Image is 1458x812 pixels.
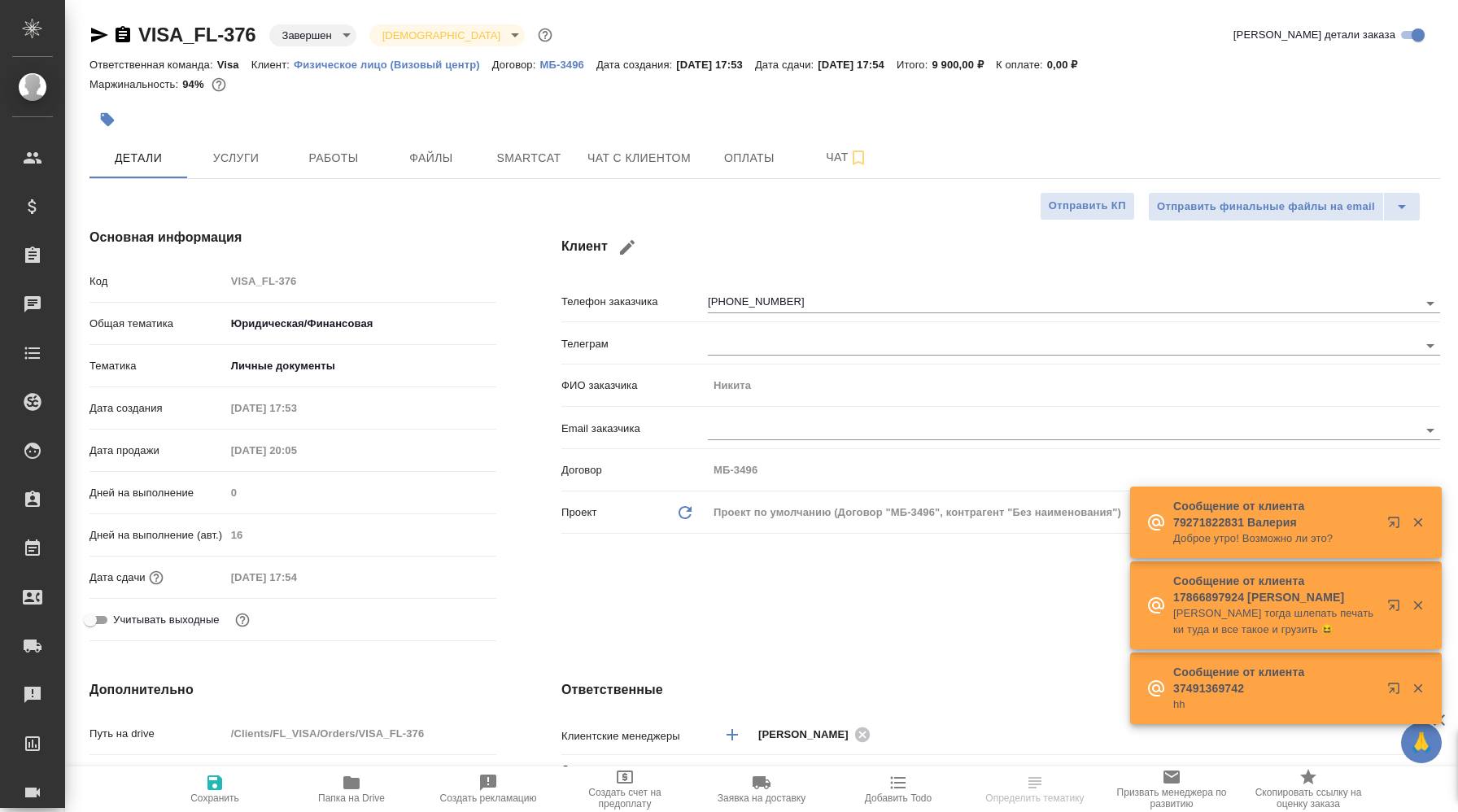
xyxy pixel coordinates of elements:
p: Visa [217,59,251,71]
button: Если добавить услуги и заполнить их объемом, то дата рассчитается автоматически [146,567,167,588]
p: Доброе утро! Возможно ли это? [1173,530,1377,547]
p: 9 900,00 ₽ [932,59,996,71]
span: Smartcat [490,148,568,168]
p: Клиентские менеджеры [561,728,708,744]
button: Заявка на доставку [693,766,830,812]
button: Добавить тэг [89,102,125,138]
span: [PERSON_NAME] [758,727,858,743]
svg: Подписаться [849,148,868,168]
input: Пустое поле [708,373,1440,397]
div: Личные документы [225,352,496,380]
div: [PERSON_NAME] [758,724,875,744]
p: Путь на drive [89,726,225,742]
span: Заявка на доставку [718,792,805,804]
button: Open [1419,292,1442,315]
span: Чат [808,147,886,168]
span: Детали [99,148,177,168]
p: Ответственная команда: [89,59,217,71]
div: split button [1148,192,1421,221]
p: Телефон заказчика [561,294,708,310]
input: ✎ Введи что-нибудь [225,764,496,788]
div: Проект по умолчанию (Договор "МБ-3496", контрагент "Без наименования") [708,499,1440,526]
button: Отправить финальные файлы на email [1148,192,1384,221]
p: Итого: [897,59,932,71]
span: Призвать менеджера по развитию [1113,787,1230,810]
button: Скопировать ссылку [113,25,133,45]
h4: Клиент [561,228,1440,267]
span: Добавить Todo [865,792,932,804]
button: [DEMOGRAPHIC_DATA] [378,28,505,42]
span: Отправить КП [1049,197,1126,216]
input: Пустое поле [225,439,368,462]
span: Создать рекламацию [440,792,537,804]
h4: Дополнительно [89,680,496,700]
button: Добавить менеджера [713,715,752,754]
button: Завершен [277,28,337,42]
h4: Основная информация [89,228,496,247]
p: [DATE] 17:53 [676,59,755,71]
p: Телеграм [561,336,708,352]
p: ФИО заказчика [561,378,708,394]
input: Пустое поле [225,396,368,420]
input: Пустое поле [225,269,496,293]
div: Юридическая/Финансовая [225,310,496,338]
p: Сообщение от клиента 79271822831 Валерия [1173,498,1377,530]
span: Отправить финальные файлы на email [1157,198,1375,216]
p: Общая тематика [89,316,225,332]
button: Доп статусы указывают на важность/срочность заказа [535,24,556,46]
input: Пустое поле [225,523,496,547]
input: Пустое поле [708,458,1440,482]
p: Дней на выполнение [89,485,225,501]
span: Услуги [197,148,275,168]
span: Определить тематику [985,792,1084,804]
p: Дата сдачи [89,570,146,586]
p: Ответственная команда [561,762,675,794]
p: Email заказчика [561,421,708,437]
button: 515.30 RUB; [208,74,229,95]
button: Выбери, если сб и вс нужно считать рабочими днями для выполнения заказа. [232,609,253,631]
span: [PERSON_NAME] детали заказа [1233,27,1395,43]
button: Призвать менеджера по развитию [1103,766,1240,812]
p: Дата создания: [596,59,676,71]
span: Сохранить [190,792,239,804]
p: [PERSON_NAME] тогда шлепать печатьки туда и все такое и грузить 😆 [1173,605,1377,638]
button: Открыть в новой вкладке [1377,589,1417,628]
span: Папка на Drive [318,792,385,804]
p: Сообщение от клиента 17866897924 [PERSON_NAME] [1173,573,1377,605]
p: К оплате: [996,59,1047,71]
button: Создать счет на предоплату [557,766,693,812]
p: Код [89,273,225,290]
span: Файлы [392,148,470,168]
span: Учитывать выходные [113,612,220,628]
span: Работы [295,148,373,168]
button: Закрыть [1401,598,1434,613]
span: Чат с клиентом [587,148,691,168]
p: Договор [561,462,708,478]
button: Open [1419,334,1442,357]
a: Физическое лицо (Визовый центр) [294,57,492,71]
button: Закрыть [1401,515,1434,530]
button: Открыть в новой вкладке [1377,506,1417,545]
p: Маржинальность: [89,78,182,90]
p: Сообщение от клиента 37491369742 [1173,664,1377,696]
input: Пустое поле [225,722,496,745]
p: Тематика [89,358,225,374]
button: Папка на Drive [283,766,420,812]
input: Пустое поле [225,481,496,504]
a: МБ-3496 [539,57,596,71]
p: Дата сдачи: [755,59,818,71]
button: Open [1419,419,1442,442]
button: Закрыть [1401,681,1434,696]
button: Отправить КП [1040,192,1135,220]
h4: Ответственные [561,680,1440,700]
div: Visa [708,764,1440,792]
button: Создать рекламацию [420,766,557,812]
p: Проект [561,504,597,521]
button: Открыть в новой вкладке [1377,672,1417,711]
p: Дата продажи [89,443,225,459]
button: Добавить Todo [830,766,967,812]
p: hh [1173,696,1377,713]
div: Завершен [269,24,356,46]
p: МБ-3496 [539,59,596,71]
a: VISA_FL-376 [138,24,256,46]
